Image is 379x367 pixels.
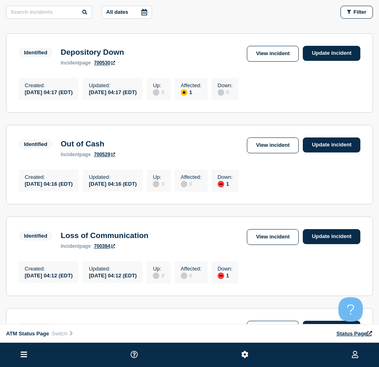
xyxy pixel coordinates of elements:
[247,229,299,245] a: View incident
[153,273,159,279] div: disabled
[340,6,373,19] button: Filter
[89,174,137,180] p: Updated :
[25,82,73,88] p: Created :
[94,60,115,66] a: 700530
[247,46,299,62] a: View incident
[153,88,164,96] div: 0
[25,272,73,279] div: [DATE] 04:12 (EDT)
[19,48,53,57] span: Identified
[153,180,164,187] div: 0
[181,174,201,180] p: Affected :
[181,82,201,88] p: Affected :
[102,6,152,19] button: All dates
[61,243,79,249] span: incident
[19,323,53,332] span: Identified
[218,82,233,88] p: Down :
[181,272,201,279] div: 0
[25,266,73,272] p: Created :
[19,231,53,240] span: Identified
[25,174,73,180] p: Created :
[61,140,115,148] h3: Out of Cash
[303,321,360,336] a: Update incident
[218,180,233,187] div: 1
[89,266,137,272] p: Updated :
[94,243,115,249] a: 700384
[153,82,164,88] p: Up :
[336,331,373,337] a: Status Page
[61,152,91,157] p: page
[89,180,137,187] div: [DATE] 04:16 (EDT)
[181,180,201,187] div: 0
[338,297,363,322] iframe: Help Scout Beacon - Open
[218,181,224,187] div: down
[19,140,53,149] span: Identified
[89,272,137,279] div: [DATE] 04:12 (EDT)
[61,152,79,157] span: incident
[94,152,115,157] a: 700529
[181,181,187,187] div: disabled
[181,266,201,272] p: Affected :
[61,243,91,249] p: page
[218,89,224,96] div: disabled
[25,88,73,95] div: [DATE] 04:17 (EDT)
[153,89,159,96] div: disabled
[89,82,137,88] p: Updated :
[61,48,124,57] h3: Depository Down
[106,9,128,15] p: All dates
[25,180,73,187] div: [DATE] 04:16 (EDT)
[181,89,187,96] div: affected
[218,266,233,272] p: Down :
[61,60,79,66] span: incident
[218,88,233,96] div: 0
[181,273,187,279] div: disabled
[153,266,164,272] p: Up :
[218,174,233,180] p: Down :
[303,229,360,244] a: Update incident
[89,88,137,95] div: [DATE] 04:17 (EDT)
[218,272,233,279] div: 1
[303,46,360,61] a: Update incident
[247,137,299,153] a: View incident
[6,6,92,19] input: Search incidents
[303,137,360,152] a: Update incident
[61,231,148,240] h3: Loss of Communication
[61,60,91,66] p: page
[353,9,366,15] span: Filter
[6,331,49,337] span: ATM Status Page
[61,323,124,332] h3: Depository Down
[49,330,76,337] button: Switch
[153,272,164,279] div: 0
[247,321,299,337] a: View incident
[153,181,159,187] div: disabled
[181,88,201,96] div: 1
[153,174,164,180] p: Up :
[218,273,224,279] div: down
